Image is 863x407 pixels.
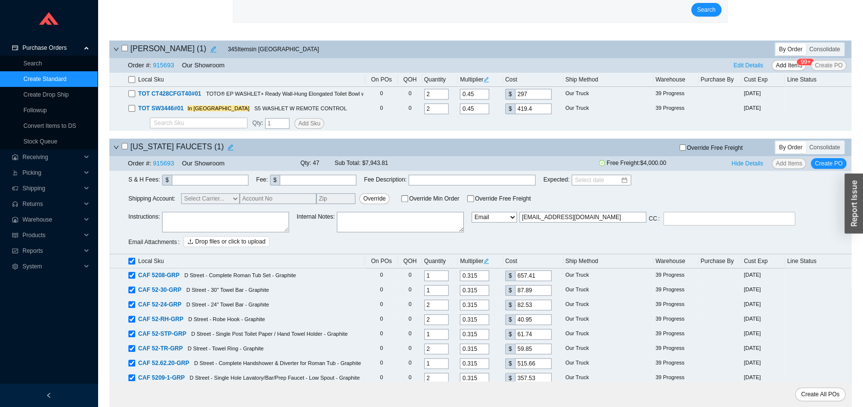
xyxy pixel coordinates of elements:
[182,160,225,167] span: Our Showroom
[699,73,742,87] th: Purchase By
[398,312,422,327] td: 0
[563,283,654,298] td: Our Truck
[505,89,515,100] div: $
[742,87,785,102] td: [DATE]
[128,175,160,185] span: S & H Fees :
[543,175,569,185] span: Expected :
[503,73,563,87] th: Cost
[398,102,422,116] td: 0
[224,141,237,154] button: edit
[362,160,388,166] span: $7,943.81
[503,254,563,268] th: Cost
[654,87,699,102] td: 39 Progress
[398,268,422,283] td: 0
[334,160,360,166] span: Sub Total:
[467,195,474,202] input: Override Free Freight
[313,160,319,166] span: 47
[23,91,69,98] a: Create Drop Ship
[365,371,398,386] td: 0
[12,248,19,254] span: fund
[153,160,174,167] a: 915693
[687,145,743,151] span: Override Free Freight
[654,371,699,386] td: 39 Progress
[22,243,81,259] span: Reports
[398,356,422,371] td: 0
[505,300,515,310] div: $
[187,346,264,351] span: D Street - Towel Ring - Graphite
[207,46,220,53] span: edit
[22,181,81,196] span: Shipping
[563,327,654,342] td: Our Truck
[22,227,81,243] span: Products
[252,120,262,126] span: Qty
[294,118,324,129] button: Add Sku
[128,193,390,204] span: Shipping Account:
[22,165,81,181] span: Picking
[483,77,489,82] span: edit
[365,102,398,116] td: 0
[699,254,742,268] th: Purchase By
[128,61,151,69] span: Order #:
[365,298,398,312] td: 0
[300,160,311,166] span: Qty:
[359,193,390,204] button: Override
[206,91,534,97] span: TOTO® EP WASHLET+ Ready Wall-Hung Elongated Toilet Bowl with Skirted Design and CEFIONTECT, Cotto...
[654,298,699,312] td: 39 Progress
[505,373,515,384] div: $
[563,268,654,283] td: Our Truck
[122,141,237,154] h4: [US_STATE] FAUCETS
[23,107,47,114] a: Followup
[138,316,184,323] span: CAF 52-RH-GRP
[563,356,654,371] td: Our Truck
[138,345,183,352] span: CAF 52-TR-GRP
[186,302,269,307] span: D Street - 24" Towel Bar - Graphite
[483,258,489,264] span: edit
[654,254,699,268] th: Warehouse
[206,42,220,56] button: edit
[138,256,164,266] span: Local Sku
[214,142,224,151] span: ( 1 )
[252,118,263,129] span: :
[195,237,266,246] span: Drop files or click to upload
[240,193,316,204] input: Account No
[742,371,785,386] td: [DATE]
[128,160,151,167] span: Order #:
[742,356,785,371] td: [DATE]
[316,193,355,204] input: Zip
[187,239,193,245] span: upload
[505,285,515,296] div: $
[563,102,654,116] td: Our Truck
[505,103,515,114] div: $
[563,254,654,268] th: Ship Method
[505,329,515,340] div: $
[654,73,699,87] th: Warehouse
[188,316,265,322] span: D Street - Robe Hook - Graphite
[162,175,172,185] div: $
[398,298,422,312] td: 0
[654,268,699,283] td: 39 Progress
[563,371,654,386] td: Our Truck
[197,44,206,53] span: ( 1 )
[12,232,19,238] span: read
[654,283,699,298] td: 39 Progress
[422,254,458,268] th: Quantity
[184,236,269,247] button: uploadDrop files or click to upload
[256,175,268,185] span: Fee :
[398,254,422,268] th: QOH
[365,283,398,298] td: 0
[138,374,185,381] span: CAF 5209-1-GRP
[742,327,785,342] td: [DATE]
[22,149,81,165] span: Receiving
[365,312,398,327] td: 0
[22,212,81,227] span: Warehouse
[505,358,515,369] div: $
[113,46,119,52] span: down
[728,158,767,169] button: Hide Details
[806,142,843,153] div: Consolidate
[475,196,531,202] span: Override Free Freight
[795,387,845,401] button: Create All POs
[138,272,180,279] span: CAF 5208-GRP
[742,73,785,87] th: Cust Exp
[654,312,699,327] td: 39 Progress
[772,158,806,169] button: Add Items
